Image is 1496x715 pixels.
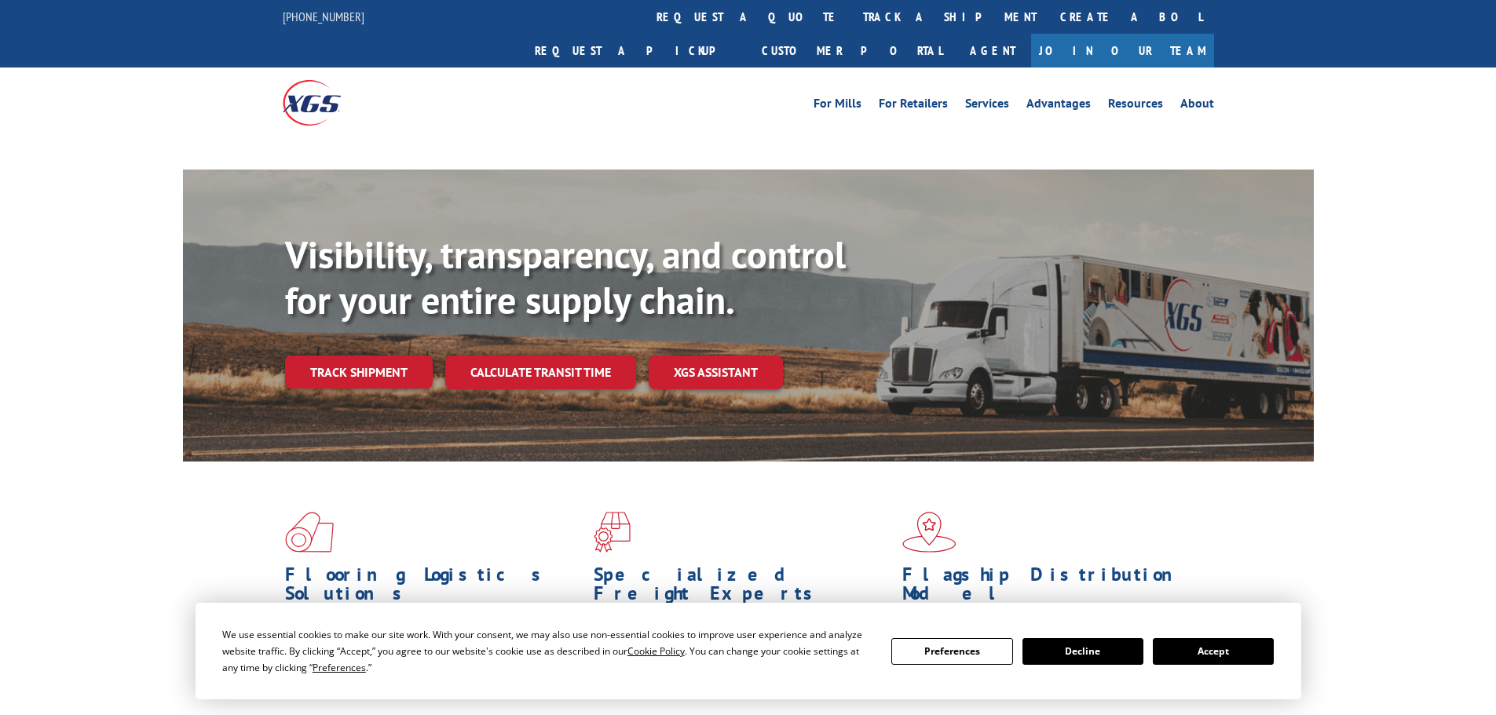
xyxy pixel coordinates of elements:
[285,230,846,324] b: Visibility, transparency, and control for your entire supply chain.
[523,34,750,67] a: Request a pickup
[196,603,1301,699] div: Cookie Consent Prompt
[1180,97,1214,115] a: About
[1026,97,1091,115] a: Advantages
[891,638,1012,665] button: Preferences
[283,9,364,24] a: [PHONE_NUMBER]
[285,356,433,389] a: Track shipment
[750,34,954,67] a: Customer Portal
[965,97,1009,115] a: Services
[285,512,334,553] img: xgs-icon-total-supply-chain-intelligence-red
[445,356,636,389] a: Calculate transit time
[1108,97,1163,115] a: Resources
[649,356,783,389] a: XGS ASSISTANT
[594,565,891,611] h1: Specialized Freight Experts
[814,97,861,115] a: For Mills
[1153,638,1274,665] button: Accept
[594,512,631,553] img: xgs-icon-focused-on-flooring-red
[879,97,948,115] a: For Retailers
[954,34,1031,67] a: Agent
[1031,34,1214,67] a: Join Our Team
[222,626,872,676] div: We use essential cookies to make our site work. With your consent, we may also use non-essential ...
[313,661,366,674] span: Preferences
[1022,638,1143,665] button: Decline
[285,565,582,611] h1: Flooring Logistics Solutions
[627,644,685,658] span: Cookie Policy
[902,512,956,553] img: xgs-icon-flagship-distribution-model-red
[902,565,1199,611] h1: Flagship Distribution Model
